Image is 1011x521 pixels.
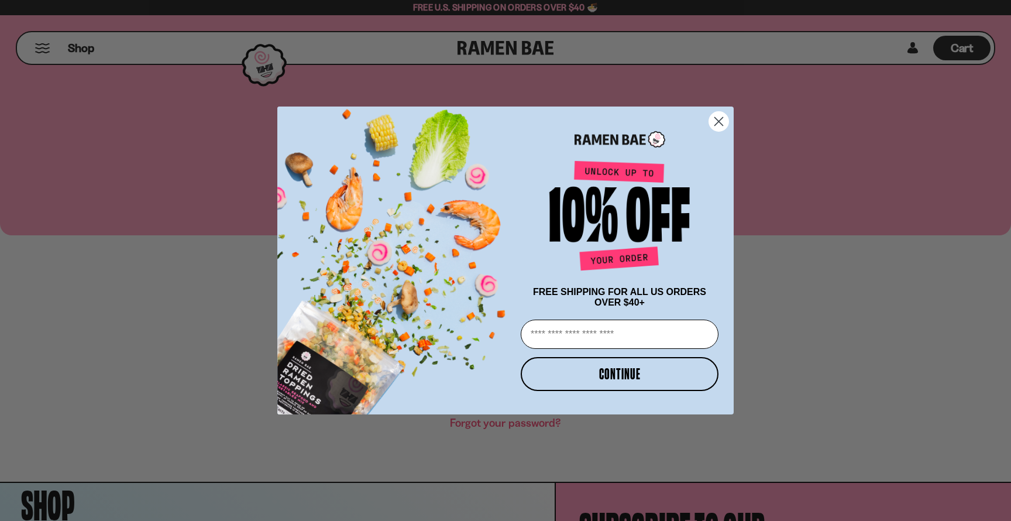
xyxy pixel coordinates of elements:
img: ce7035ce-2e49-461c-ae4b-8ade7372f32c.png [277,96,516,414]
button: CONTINUE [521,357,718,391]
button: Close dialog [709,111,729,132]
img: Unlock up to 10% off [546,160,693,275]
span: FREE SHIPPING FOR ALL US ORDERS OVER $40+ [533,287,706,307]
img: Ramen Bae Logo [575,130,665,149]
